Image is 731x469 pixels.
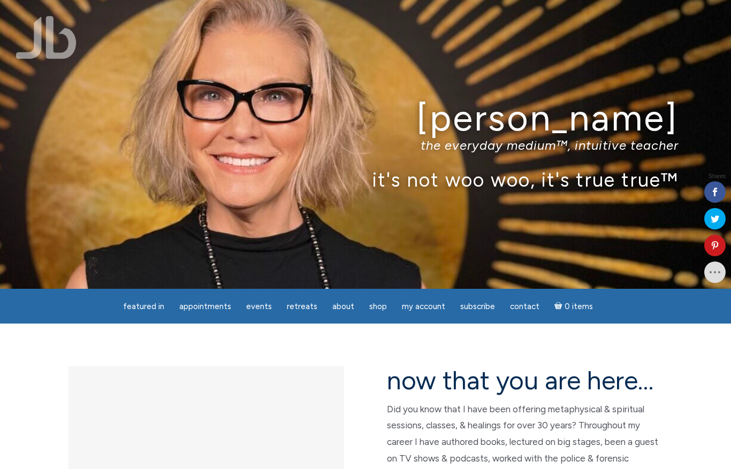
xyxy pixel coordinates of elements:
p: it's not woo woo, it's true true™ [52,168,679,191]
span: Contact [510,302,539,311]
span: Events [246,302,272,311]
a: featured in [117,296,171,317]
a: My Account [395,296,452,317]
h1: [PERSON_NAME] [52,98,679,138]
a: Cart0 items [548,295,599,317]
span: Retreats [287,302,317,311]
span: featured in [123,302,164,311]
a: Events [240,296,278,317]
a: Subscribe [454,296,501,317]
h2: now that you are here… [387,366,663,395]
a: Shop [363,296,393,317]
a: Retreats [280,296,324,317]
span: 0 items [565,303,593,311]
span: About [332,302,354,311]
img: Jamie Butler. The Everyday Medium [16,16,77,59]
a: About [326,296,361,317]
span: Shares [709,174,726,179]
a: Contact [504,296,546,317]
span: Subscribe [460,302,495,311]
span: Shop [369,302,387,311]
i: Cart [554,302,565,311]
span: Appointments [179,302,231,311]
span: My Account [402,302,445,311]
a: Appointments [173,296,238,317]
p: the everyday medium™, intuitive teacher [52,137,679,153]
